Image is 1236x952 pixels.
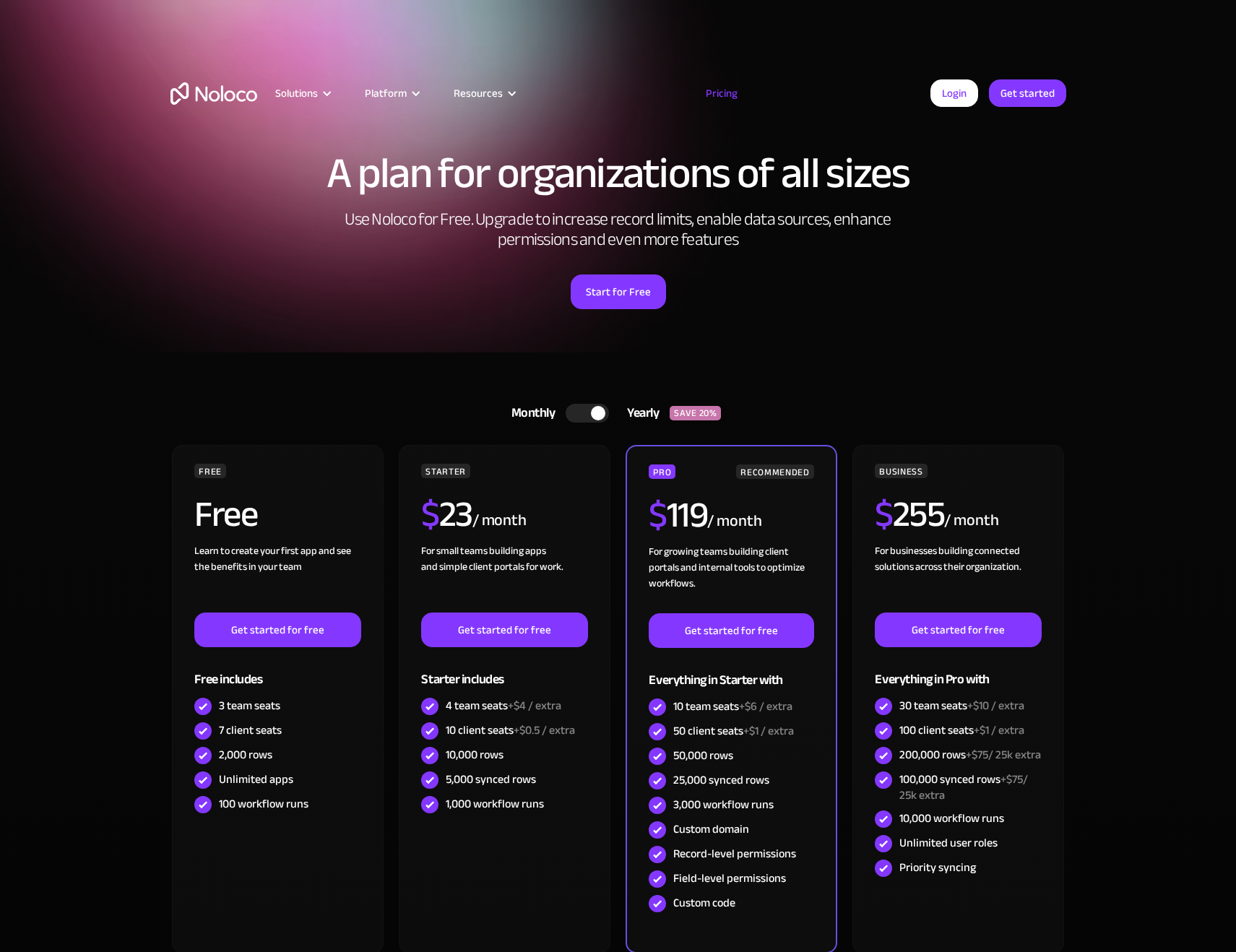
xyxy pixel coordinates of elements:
[446,698,561,714] div: 4 team seats
[514,719,575,741] span: +$0.5 / extra
[673,846,796,862] div: Record-level permissions
[673,870,786,886] div: Field-level permissions
[875,480,893,548] span: $
[966,744,1041,766] span: +$75/ 25k extra
[421,464,470,478] div: STARTER
[257,84,347,103] div: Solutions
[899,747,1041,763] div: 200,000 rows
[194,464,226,478] div: FREE
[219,771,293,787] div: Unlimited apps
[688,84,756,103] a: Pricing
[436,84,532,103] div: Resources
[446,747,504,763] div: 10,000 rows
[736,464,813,479] div: RECOMMENDED
[194,543,360,613] div: Learn to create your first app and see the benefits in your team ‍
[930,79,978,107] a: Login
[989,79,1066,107] a: Get started
[493,402,566,424] div: Monthly
[673,895,735,911] div: Custom code
[673,797,774,813] div: 3,000 workflow runs
[670,406,721,420] div: SAVE 20%
[170,82,257,105] a: home
[454,84,503,103] div: Resources
[329,209,907,250] h2: Use Noloco for Free. Upgrade to increase record limits, enable data sources, enhance permissions ...
[219,722,282,738] div: 7 client seats
[446,771,536,787] div: 5,000 synced rows
[219,747,272,763] div: 2,000 rows
[875,647,1041,694] div: Everything in Pro with
[194,647,360,694] div: Free includes
[899,835,998,851] div: Unlimited user roles
[446,722,575,738] div: 10 client seats
[974,719,1024,741] span: +$1 / extra
[899,698,1024,714] div: 30 team seats
[649,464,675,479] div: PRO
[944,509,998,532] div: / month
[571,274,666,309] a: Start for Free
[875,613,1041,647] a: Get started for free
[899,769,1028,806] span: +$75/ 25k extra
[673,772,769,788] div: 25,000 synced rows
[421,647,587,694] div: Starter includes
[899,860,976,875] div: Priority syncing
[649,481,667,549] span: $
[365,84,407,103] div: Platform
[743,720,794,742] span: +$1 / extra
[875,464,927,478] div: BUSINESS
[649,648,813,695] div: Everything in Starter with
[421,480,439,548] span: $
[472,509,527,532] div: / month
[446,796,544,812] div: 1,000 workflow runs
[219,796,308,812] div: 100 workflow runs
[739,696,792,717] span: +$6 / extra
[899,722,1024,738] div: 100 client seats
[673,821,749,837] div: Custom domain
[421,543,587,613] div: For small teams building apps and simple client portals for work. ‍
[899,810,1004,826] div: 10,000 workflow runs
[875,496,944,532] h2: 255
[347,84,436,103] div: Platform
[967,695,1024,717] span: +$10 / extra
[649,544,813,613] div: For growing teams building client portals and internal tools to optimize workflows.
[649,497,707,533] h2: 119
[673,698,792,714] div: 10 team seats
[275,84,318,103] div: Solutions
[707,510,761,533] div: / month
[421,496,472,532] h2: 23
[421,613,587,647] a: Get started for free
[673,748,733,763] div: 50,000 rows
[194,613,360,647] a: Get started for free
[609,402,670,424] div: Yearly
[219,698,280,714] div: 3 team seats
[899,771,1041,803] div: 100,000 synced rows
[673,723,794,739] div: 50 client seats
[508,695,561,717] span: +$4 / extra
[649,613,813,648] a: Get started for free
[194,496,257,532] h2: Free
[170,152,1066,195] h1: A plan for organizations of all sizes
[875,543,1041,613] div: For businesses building connected solutions across their organization. ‍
